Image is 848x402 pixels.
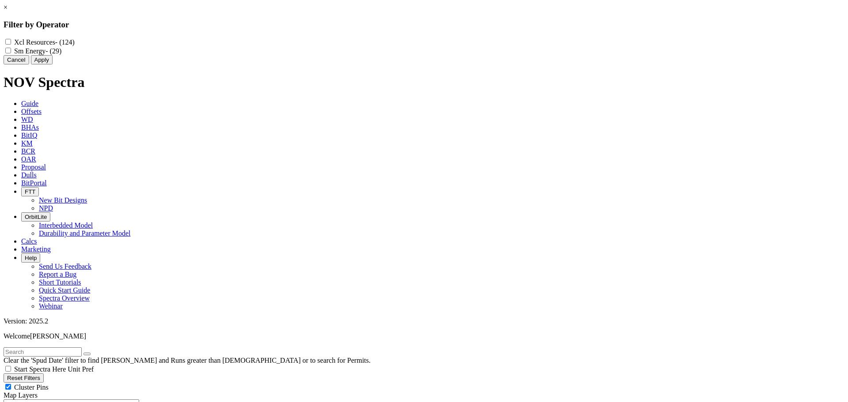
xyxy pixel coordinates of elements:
[21,108,42,115] span: Offsets
[4,373,44,383] button: Reset Filters
[31,55,53,64] button: Apply
[21,237,37,245] span: Calcs
[4,347,82,357] input: Search
[4,74,844,90] h1: NOV Spectra
[4,20,844,30] h3: Filter by Operator
[39,271,76,278] a: Report a Bug
[30,332,86,340] span: [PERSON_NAME]
[21,131,37,139] span: BitIQ
[14,365,66,373] span: Start Spectra Here
[21,147,35,155] span: BCR
[39,302,63,310] a: Webinar
[39,204,53,212] a: NPD
[4,391,38,399] span: Map Layers
[39,196,87,204] a: New Bit Designs
[4,357,371,364] span: Clear the 'Spud Date' filter to find [PERSON_NAME] and Runs greater than [DEMOGRAPHIC_DATA] or to...
[39,222,93,229] a: Interbedded Model
[14,38,75,46] label: Xcl Resources
[25,188,35,195] span: FTT
[4,332,844,340] p: Welcome
[21,139,33,147] span: KM
[21,155,36,163] span: OAR
[14,383,49,391] span: Cluster Pins
[21,171,37,179] span: Dulls
[21,100,38,107] span: Guide
[39,278,81,286] a: Short Tutorials
[14,47,61,55] label: Sm Energy
[68,365,94,373] span: Unit Pref
[25,214,47,220] span: OrbitLite
[4,317,844,325] div: Version: 2025.2
[39,229,131,237] a: Durability and Parameter Model
[21,116,33,123] span: WD
[21,163,46,171] span: Proposal
[39,263,91,270] a: Send Us Feedback
[45,47,61,55] span: - (29)
[21,124,39,131] span: BHAs
[25,255,37,261] span: Help
[55,38,75,46] span: - (124)
[21,179,47,187] span: BitPortal
[39,286,90,294] a: Quick Start Guide
[21,245,51,253] span: Marketing
[39,294,90,302] a: Spectra Overview
[4,55,29,64] button: Cancel
[4,4,8,11] a: ×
